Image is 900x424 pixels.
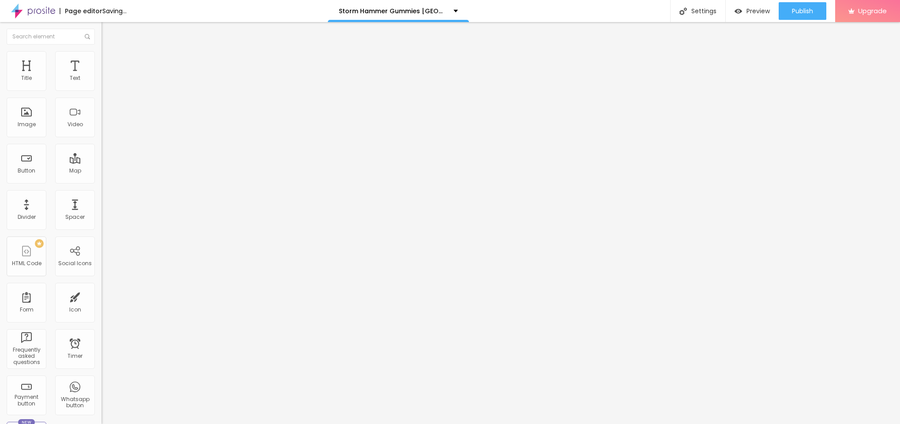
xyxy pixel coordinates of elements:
button: Preview [726,2,779,20]
div: Icon [69,307,81,313]
div: Form [20,307,34,313]
input: Search element [7,29,95,45]
div: Spacer [65,214,85,220]
div: Map [69,168,81,174]
button: Publish [779,2,826,20]
div: HTML Code [12,260,41,266]
div: Saving... [102,8,127,14]
div: Image [18,121,36,128]
img: Icone [679,8,687,15]
div: Payment button [9,394,44,407]
iframe: Editor [101,22,900,424]
img: Icone [85,34,90,39]
div: Video [67,121,83,128]
img: view-1.svg [735,8,742,15]
div: Page editor [60,8,102,14]
div: Text [70,75,80,81]
div: Whatsapp button [57,396,92,409]
div: Frequently asked questions [9,347,44,366]
div: Button [18,168,35,174]
div: Social Icons [58,260,92,266]
div: Timer [67,353,82,359]
span: Preview [746,8,770,15]
div: Title [21,75,32,81]
span: Publish [792,8,813,15]
div: Divider [18,214,36,220]
p: Storm Hammer Gummies [GEOGRAPHIC_DATA] [339,8,447,14]
span: Upgrade [858,7,887,15]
